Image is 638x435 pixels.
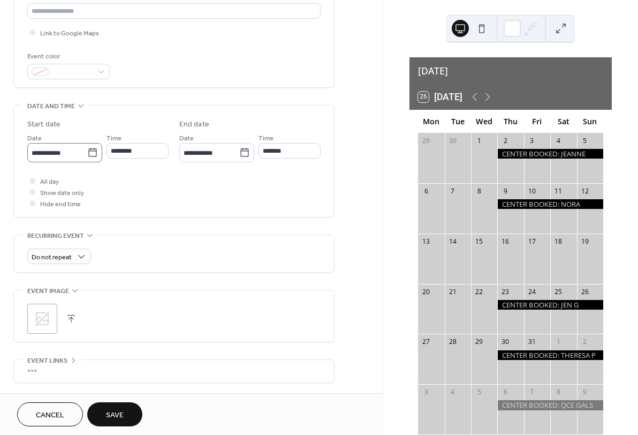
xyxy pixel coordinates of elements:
[527,136,536,145] div: 3
[40,28,99,39] span: Link to Google Maps
[580,237,589,246] div: 19
[527,287,536,296] div: 24
[475,136,484,145] div: 1
[448,136,457,145] div: 30
[17,402,83,426] button: Cancel
[27,304,57,334] div: ;
[475,337,484,347] div: 29
[580,136,589,145] div: 5
[475,186,484,196] div: 8
[179,133,194,144] span: Date
[554,287,563,296] div: 25
[14,360,334,382] div: •••
[580,337,589,347] div: 2
[497,110,523,132] div: Thu
[179,119,209,130] div: End date
[27,119,60,130] div: Start date
[448,287,457,296] div: 21
[497,149,603,159] div: CENTER BOOKED: JEANNE
[87,402,142,426] button: Save
[501,337,510,347] div: 30
[27,230,84,242] span: Recurring event
[527,337,536,347] div: 31
[501,136,510,145] div: 2
[475,237,484,246] div: 15
[422,337,431,347] div: 27
[527,237,536,246] div: 17
[497,350,603,360] div: CENTER BOOKED: THERESA P
[40,187,84,199] span: Show date only
[580,186,589,196] div: 12
[27,355,67,366] span: Event links
[27,101,75,112] span: Date and time
[259,133,274,144] span: Time
[501,186,510,196] div: 9
[445,110,471,132] div: Tue
[32,251,72,264] span: Do not repeat
[580,388,589,397] div: 9
[501,287,510,296] div: 23
[27,286,69,297] span: Event image
[554,186,563,196] div: 11
[40,176,59,187] span: All day
[36,410,64,421] span: Cancel
[422,237,431,246] div: 13
[550,110,576,132] div: Sat
[554,337,563,347] div: 1
[554,237,563,246] div: 18
[414,89,466,105] button: 26[DATE]
[409,57,612,84] div: [DATE]
[527,186,536,196] div: 10
[422,186,431,196] div: 6
[501,237,510,246] div: 16
[422,136,431,145] div: 29
[524,110,550,132] div: Fri
[448,186,457,196] div: 7
[577,110,603,132] div: Sun
[527,388,536,397] div: 7
[497,199,603,209] div: CENTER BOOKED: NORA
[448,337,457,347] div: 28
[107,133,121,144] span: Time
[27,133,42,144] span: Date
[475,287,484,296] div: 22
[497,400,603,410] div: CENTER BOOKED: QCE GALS
[580,287,589,296] div: 26
[40,199,81,210] span: Hide end time
[501,388,510,397] div: 6
[497,300,603,310] div: CENTER BOOKED: JEN G
[448,388,457,397] div: 4
[554,388,563,397] div: 8
[554,136,563,145] div: 4
[475,388,484,397] div: 5
[422,388,431,397] div: 3
[418,110,444,132] div: Mon
[471,110,497,132] div: Wed
[422,287,431,296] div: 20
[27,51,108,62] div: Event color
[106,410,124,421] span: Save
[448,237,457,246] div: 14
